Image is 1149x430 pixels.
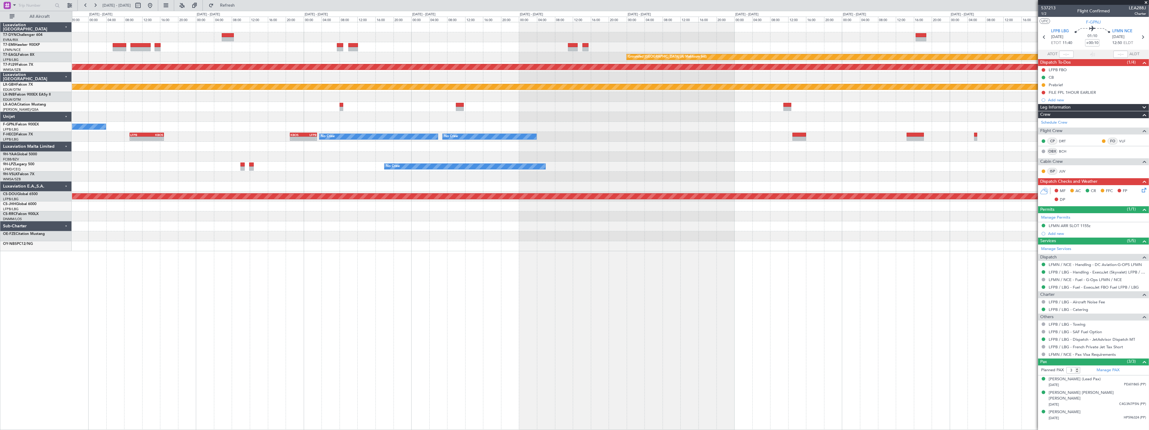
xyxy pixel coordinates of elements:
span: Charter [1129,11,1146,16]
div: 12:00 [1003,17,1022,22]
a: 9H-LPZLegacy 500 [3,163,34,166]
span: T7-EAGL [3,53,18,57]
span: (1/1) [1127,206,1136,212]
a: LFMN / NCE - Pax Visa Requirements [1049,352,1116,357]
a: LFPB / LBG - Dispatch - JetAdvisor Dispatch MT [1049,337,1135,342]
span: Services [1040,238,1056,245]
div: No Crew [321,132,335,141]
a: LX-GBHFalcon 7X [3,83,33,87]
span: CS-DOU [3,192,17,196]
div: 08:00 [555,17,573,22]
div: 20:00 [501,17,519,22]
div: [DATE] - [DATE] [843,12,866,17]
span: (1/4) [1127,59,1136,65]
a: LFPB / LBG - Fuel - ExecuJet FBO Fuel LFPB / LBG [1049,285,1139,290]
div: 20:00 [286,17,304,22]
div: LFPB [303,133,316,137]
span: ELDT [1123,40,1133,46]
div: 08:00 [986,17,1004,22]
span: LX-INB [3,93,15,96]
div: Prebrief [1049,82,1063,87]
a: F-HECDFalcon 7X [3,133,33,136]
div: 16:00 [699,17,717,22]
div: FILE FPL 1HOUR EARLIER [1049,90,1096,95]
a: Manage PAX [1097,367,1119,373]
div: [DATE] - [DATE] [520,12,543,17]
div: [PERSON_NAME] [PERSON_NAME] [PERSON_NAME] [1049,390,1146,402]
div: 08:00 [124,17,142,22]
label: Planned PAX [1041,367,1064,373]
a: WMSA/SZB [3,68,21,72]
span: 537213 [1041,5,1056,11]
span: FFC [1106,188,1113,194]
span: 11:40 [1063,40,1072,46]
button: All Aircraft [7,12,65,21]
a: LFPB / LBG - Towing [1049,322,1085,327]
div: 04:00 [752,17,771,22]
div: 12:00 [788,17,806,22]
div: [DATE] - [DATE] [412,12,435,17]
div: FO [1108,138,1118,144]
span: 1/2 [1041,11,1056,16]
a: LFPB / LBG - Catering [1049,307,1088,312]
span: T7-EMI [3,43,15,47]
a: EVRA/RIX [3,38,18,42]
span: [DATE] [1112,34,1125,40]
a: Manage Services [1041,246,1071,252]
div: 12:00 [573,17,591,22]
span: 9H-LPZ [3,163,15,166]
a: LFMD/CEQ [3,167,20,172]
span: [DATE] [1049,402,1059,407]
a: OY-NBSPC12/NG [3,242,33,246]
div: 12:00 [357,17,375,22]
div: 04:00 [214,17,232,22]
span: Leg Information [1040,104,1071,111]
div: 00:00 [627,17,645,22]
a: [PERSON_NAME]/QSA [3,107,39,112]
div: 00:00 [88,17,106,22]
span: MF [1060,188,1066,194]
a: LFPB/LBG [3,137,19,142]
span: 01:10 [1088,33,1097,39]
div: 16:00 [268,17,286,22]
span: Crew [1040,111,1050,118]
span: T7-DYN [3,33,17,37]
span: OE-FZE [3,232,16,236]
div: 04:00 [860,17,878,22]
div: 12:00 [250,17,268,22]
a: F-GPNJFalcon 900EX [3,123,39,126]
div: 04:00 [322,17,340,22]
div: 16:00 [914,17,932,22]
span: F-GPNJ [1086,19,1101,25]
button: Refresh [206,1,242,10]
a: LFPB/LBG [3,207,19,211]
span: CS-JHH [3,202,16,206]
button: UTC [1040,18,1050,24]
div: 20:00 [609,17,627,22]
span: Dispatch Checks and Weather [1040,178,1097,185]
div: No Crew [444,132,458,141]
span: LX-GBH [3,83,16,87]
div: - [130,137,147,141]
a: LFPB / LBG - Aircraft Noise Fee [1049,299,1105,305]
input: Trip Number [18,1,53,10]
span: OY-NBS [3,242,17,246]
div: 12:00 [896,17,914,22]
span: T7-PJ29 [3,63,17,67]
div: 04:00 [645,17,663,22]
div: 20:00 [717,17,735,22]
div: 08:00 [770,17,788,22]
div: - [290,137,303,141]
div: 08:00 [340,17,358,22]
a: VLF [1119,138,1133,144]
span: F-GPNJ [3,123,16,126]
span: ALDT [1129,51,1139,57]
span: Flight Crew [1040,128,1063,134]
a: T7-EAGLFalcon 8X [3,53,34,57]
a: LFMN / NCE - Handling - DC Aviation-G-OPS LFMN [1049,262,1142,267]
div: 12:00 [680,17,699,22]
span: CS-RRC [3,212,16,216]
div: 00:00 [304,17,322,22]
div: CB [1049,75,1054,80]
div: 08:00 [878,17,896,22]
